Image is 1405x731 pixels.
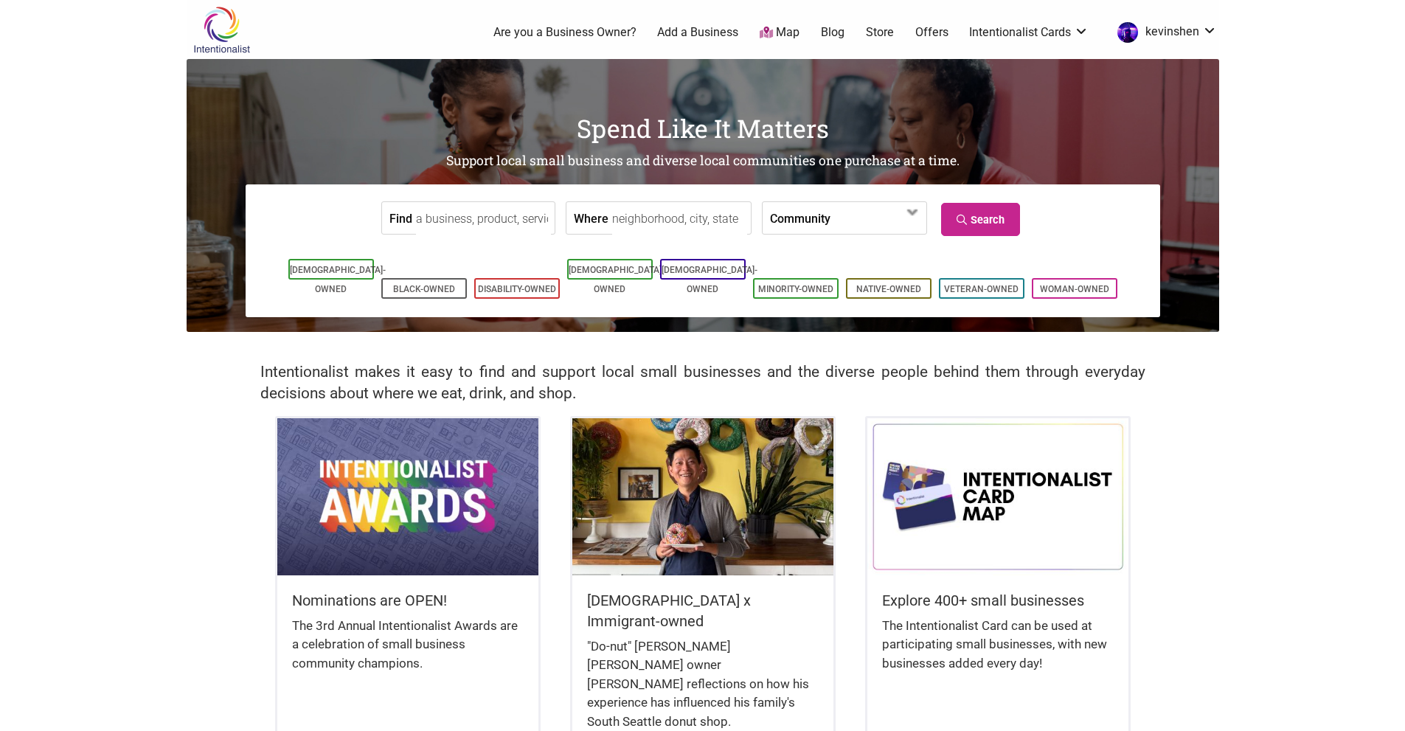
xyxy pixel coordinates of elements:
input: a business, product, service [416,202,551,235]
a: Woman-Owned [1040,284,1109,294]
label: Community [770,202,830,234]
label: Where [574,202,608,234]
a: Disability-Owned [478,284,556,294]
a: Store [866,24,894,41]
div: The 3rd Annual Intentionalist Awards are a celebration of small business community champions. [292,617,524,688]
a: Black-Owned [393,284,455,294]
a: Add a Business [657,24,738,41]
h5: Explore 400+ small businesses [882,590,1114,611]
a: Intentionalist Cards [969,24,1089,41]
a: [DEMOGRAPHIC_DATA]-Owned [662,265,757,294]
a: Veteran-Owned [944,284,1019,294]
a: Native-Owned [856,284,921,294]
h1: Spend Like It Matters [187,111,1219,146]
h2: Intentionalist makes it easy to find and support local small businesses and the diverse people be... [260,361,1145,404]
a: Minority-Owned [758,284,833,294]
a: Are you a Business Owner? [493,24,636,41]
h5: Nominations are OPEN! [292,590,524,611]
a: Search [941,203,1020,236]
a: Offers [915,24,948,41]
div: The Intentionalist Card can be used at participating small businesses, with new businesses added ... [882,617,1114,688]
a: [DEMOGRAPHIC_DATA]-Owned [290,265,386,294]
h2: Support local small business and diverse local communities one purchase at a time. [187,152,1219,170]
h5: [DEMOGRAPHIC_DATA] x Immigrant-owned [587,590,819,631]
a: kevinshen [1110,19,1217,46]
img: Intentionalist [187,6,257,54]
a: [DEMOGRAPHIC_DATA]-Owned [569,265,665,294]
label: Find [389,202,412,234]
a: Blog [821,24,844,41]
input: neighborhood, city, state [612,202,747,235]
a: Map [760,24,799,41]
img: Intentionalist Awards [277,418,538,575]
img: Intentionalist Card Map [867,418,1128,575]
img: King Donuts - Hong Chhuor [572,418,833,575]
